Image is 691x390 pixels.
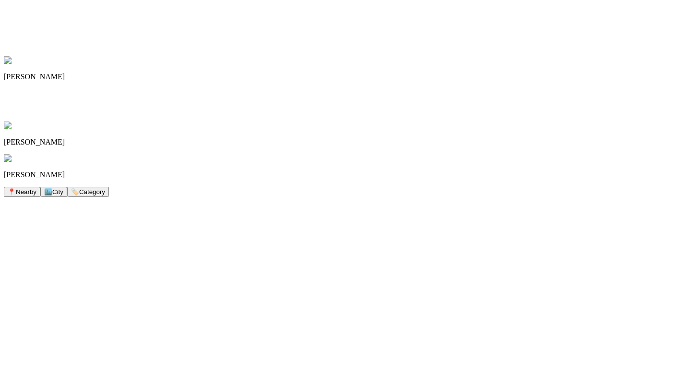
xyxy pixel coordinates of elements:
p: [PERSON_NAME] [4,138,687,146]
img: KHUSHI KASTURIYA [4,154,86,163]
span: 🏷️ [71,188,79,195]
img: Khushi Kasturiya [4,122,65,130]
p: [PERSON_NAME] [4,171,687,179]
p: [PERSON_NAME] [4,73,687,81]
img: Khushi Kasturiya [4,56,65,65]
button: 📍Nearby [4,187,40,197]
button: 🏙️City [40,187,67,197]
span: 🏙️ [44,188,52,195]
span: Category [79,188,105,195]
span: Nearby [16,188,36,195]
span: 📍 [8,188,16,195]
span: City [52,188,63,195]
button: 🏷️Category [67,187,109,197]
